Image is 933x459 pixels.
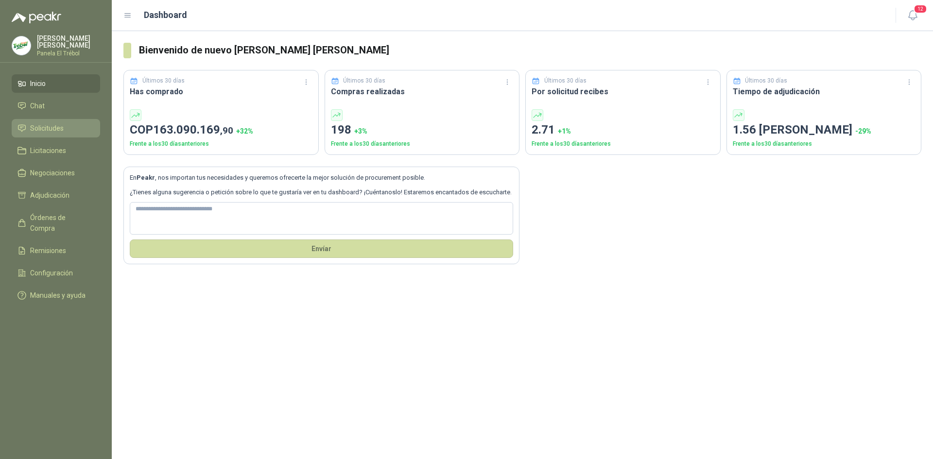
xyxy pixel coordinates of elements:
span: Manuales y ayuda [30,290,86,301]
p: 198 [331,121,514,139]
p: Últimos 30 días [343,76,385,85]
p: Frente a los 30 días anteriores [331,139,514,149]
span: Remisiones [30,245,66,256]
img: Logo peakr [12,12,61,23]
span: Negociaciones [30,168,75,178]
h3: Has comprado [130,85,312,98]
p: Frente a los 30 días anteriores [130,139,312,149]
span: 163.090.169 [153,123,233,136]
a: Chat [12,97,100,115]
p: ¿Tienes alguna sugerencia o petición sobre lo que te gustaría ver en tu dashboard? ¡Cuéntanoslo! ... [130,187,513,197]
b: Peakr [137,174,155,181]
span: Licitaciones [30,145,66,156]
a: Negociaciones [12,164,100,182]
a: Inicio [12,74,100,93]
span: Órdenes de Compra [30,212,91,234]
h3: Por solicitud recibes [532,85,714,98]
p: COP [130,121,312,139]
a: Solicitudes [12,119,100,137]
a: Manuales y ayuda [12,286,100,305]
span: + 1 % [558,127,571,135]
a: Adjudicación [12,186,100,204]
h1: Dashboard [144,8,187,22]
span: + 32 % [236,127,253,135]
p: Frente a los 30 días anteriores [733,139,916,149]
h3: Compras realizadas [331,85,514,98]
p: [PERSON_NAME] [PERSON_NAME] [37,35,100,49]
span: Adjudicación [30,190,69,201]
p: Últimos 30 días [745,76,787,85]
span: + 3 % [354,127,367,135]
a: Configuración [12,264,100,282]
p: Panela El Trébol [37,51,100,56]
span: 12 [914,4,927,14]
p: En , nos importan tus necesidades y queremos ofrecerte la mejor solución de procurement posible. [130,173,513,183]
button: Envíar [130,239,513,258]
a: Licitaciones [12,141,100,160]
img: Company Logo [12,36,31,55]
button: 12 [904,7,921,24]
p: Últimos 30 días [142,76,185,85]
span: Configuración [30,268,73,278]
h3: Tiempo de adjudicación [733,85,916,98]
p: 1.56 [PERSON_NAME] [733,121,916,139]
a: Remisiones [12,241,100,260]
span: Inicio [30,78,46,89]
span: ,90 [220,125,233,136]
a: Órdenes de Compra [12,208,100,238]
p: 2.71 [532,121,714,139]
p: Últimos 30 días [544,76,587,85]
h3: Bienvenido de nuevo [PERSON_NAME] [PERSON_NAME] [139,43,921,58]
span: Chat [30,101,45,111]
p: Frente a los 30 días anteriores [532,139,714,149]
span: -29 % [855,127,871,135]
span: Solicitudes [30,123,64,134]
